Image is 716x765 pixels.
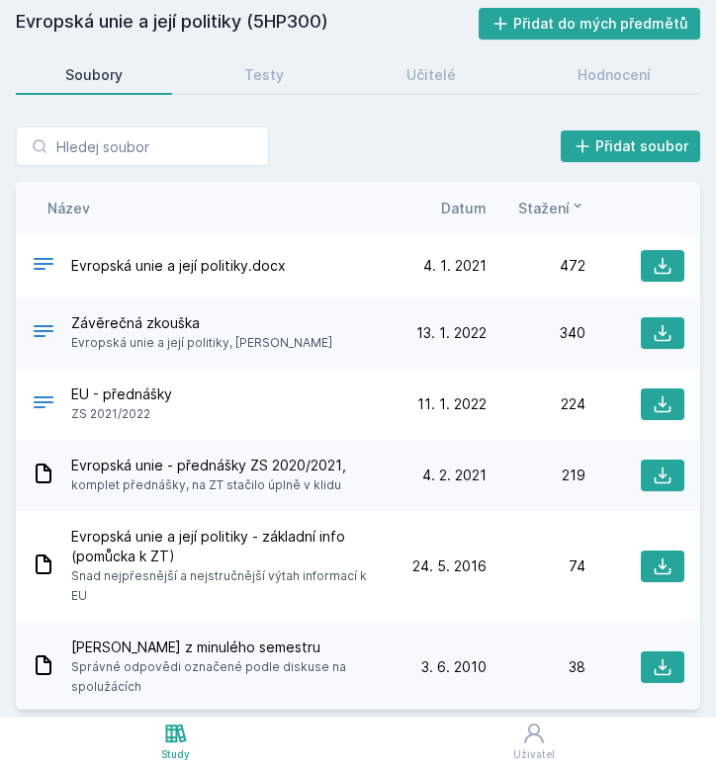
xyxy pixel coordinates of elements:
span: Evropská unie a její politiky.docx [71,256,286,276]
div: .PDF [32,390,55,419]
a: Hodnocení [529,55,701,95]
div: Soubory [65,65,123,85]
div: DOCX [32,252,55,281]
div: 74 [487,556,585,576]
div: Study [161,747,190,762]
button: Přidat soubor [561,130,701,162]
span: EU - přednášky [71,384,172,404]
span: Evropská unie a její politiky, [PERSON_NAME] [71,333,332,353]
a: Testy [196,55,334,95]
div: .DOCX [32,319,55,348]
div: Hodnocení [578,65,651,85]
input: Hledej soubor [16,127,269,166]
span: komplet přednášky, na ZT stačilo úplně v klidu [71,475,346,495]
div: Učitelé [406,65,456,85]
span: 3. 6. 2010 [421,657,487,677]
div: 38 [487,657,585,677]
span: 24. 5. 2016 [412,556,487,576]
span: 4. 1. 2021 [423,256,487,276]
span: [PERSON_NAME] z minulého semestru [71,637,380,657]
div: 472 [487,256,585,276]
button: Stažení [518,198,585,218]
h2: Evropská unie a její politiky (5HP300) [16,8,479,40]
span: Správné odpovědi označené podle diskuse na spolužácích [71,657,380,697]
span: 4. 2. 2021 [422,466,487,485]
span: 11. 1. 2022 [417,394,487,414]
a: Učitelé [357,55,505,95]
a: Soubory [16,55,172,95]
button: Datum [441,198,487,218]
button: Přidat do mých předmětů [479,8,701,40]
div: Testy [244,65,284,85]
div: 224 [487,394,585,414]
div: 340 [487,323,585,343]
span: Závěrečná zkouška [71,313,332,333]
span: 13. 1. 2022 [416,323,487,343]
div: 219 [487,466,585,485]
span: Snad nejpřesnější a nejstručnější výtah informací k EU [71,566,380,606]
span: ZS 2021/2022 [71,404,172,424]
span: Evropská unie - přednášky ZS 2020/2021, [71,456,346,475]
span: Evropská unie a její politiky - základní info (pomůcka k ZT) [71,527,380,566]
span: Stažení [518,198,570,218]
div: Uživatel [513,747,555,762]
button: Název [47,198,90,218]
